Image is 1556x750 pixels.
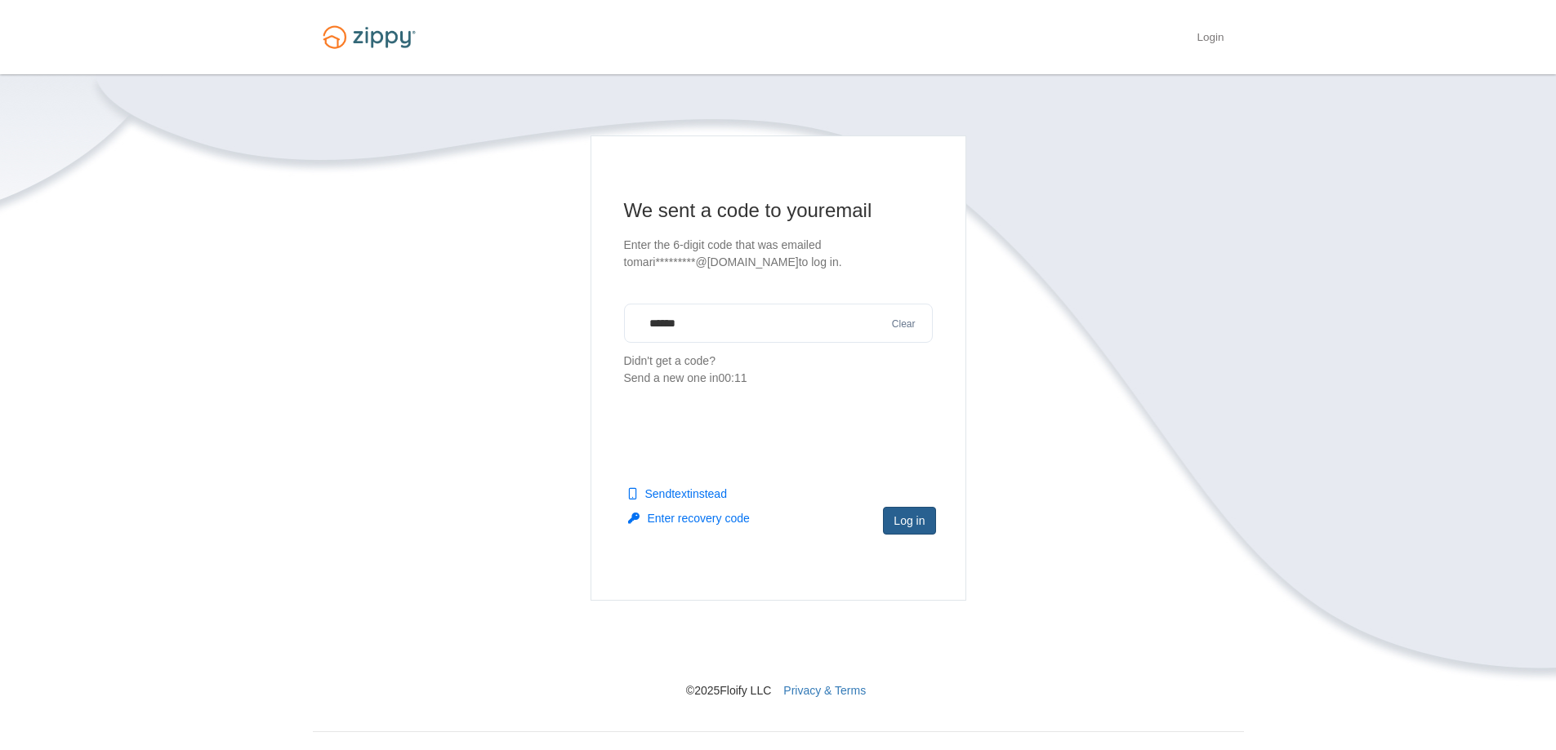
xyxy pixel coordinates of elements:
[628,486,727,502] button: Sendtextinstead
[624,237,933,271] p: Enter the 6-digit code that was emailed to mari*********@[DOMAIN_NAME] to log in.
[883,507,935,535] button: Log in
[313,18,426,56] img: Logo
[624,197,933,224] h1: We sent a code to your email
[1197,31,1224,47] a: Login
[624,353,933,387] p: Didn't get a code?
[628,510,750,526] button: Enter recovery code
[783,684,866,697] a: Privacy & Terms
[887,317,921,332] button: Clear
[624,370,933,387] div: Send a new one in 00:11
[313,601,1244,699] nav: © 2025 Floify LLC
